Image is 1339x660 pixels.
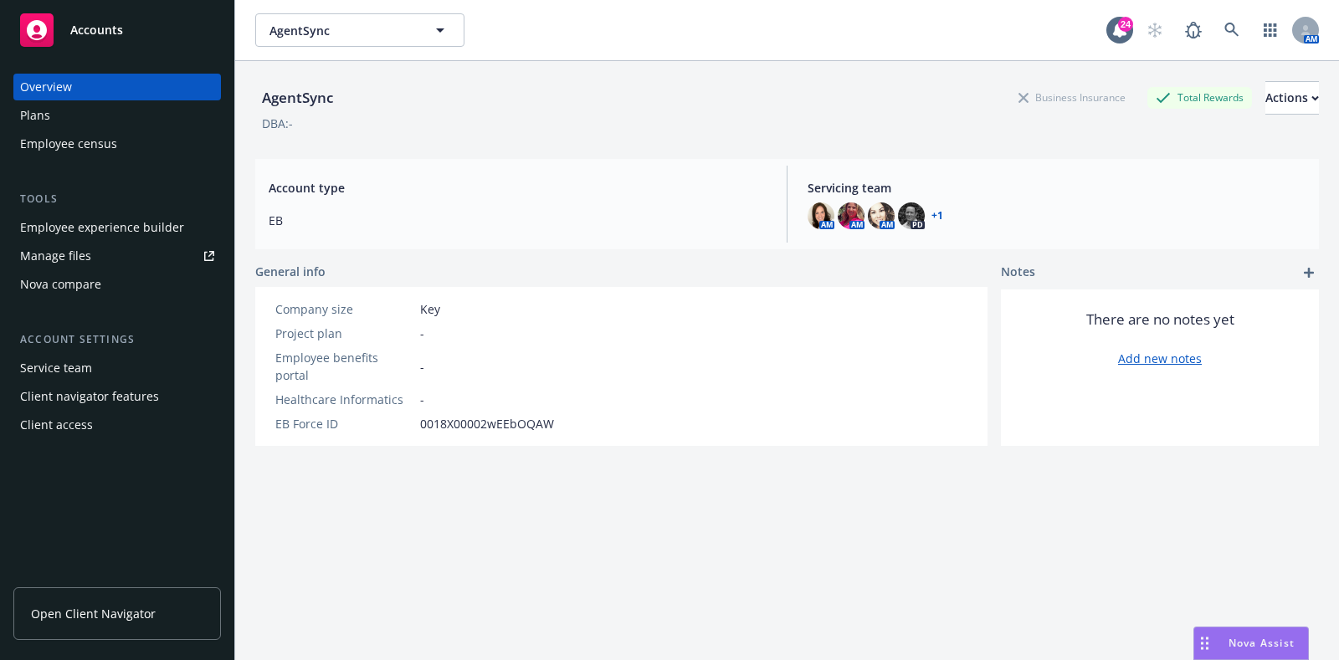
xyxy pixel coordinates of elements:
a: Switch app [1254,13,1287,47]
span: Key [420,300,440,318]
span: - [420,325,424,342]
a: Report a Bug [1177,13,1210,47]
a: +1 [931,211,943,221]
div: Service team [20,355,92,381]
div: Healthcare Informatics [275,391,413,408]
button: Actions [1265,81,1319,115]
a: Manage files [13,243,221,269]
div: Manage files [20,243,91,269]
span: 0018X00002wEEbOQAW [420,415,554,432]
a: Start snowing [1138,13,1172,47]
span: Accounts [70,23,123,37]
span: - [420,358,424,376]
a: Plans [13,102,221,129]
button: Nova Assist [1193,627,1309,660]
div: Client access [20,412,93,438]
a: Overview [13,74,221,100]
div: Plans [20,102,50,129]
a: Service team [13,355,221,381]
a: Employee census [13,130,221,157]
div: DBA: - [262,115,293,132]
span: Account type [269,179,767,197]
a: Search [1215,13,1249,47]
span: Servicing team [808,179,1306,197]
a: Accounts [13,7,221,54]
div: Employee experience builder [20,214,184,241]
div: Total Rewards [1147,87,1252,108]
div: Business Insurance [1010,87,1134,108]
a: Client navigator features [13,383,221,410]
span: Nova Assist [1229,636,1295,650]
a: Add new notes [1118,350,1202,367]
img: photo [808,202,834,229]
span: AgentSync [269,22,414,39]
div: Overview [20,74,72,100]
div: Employee census [20,130,117,157]
button: AgentSync [255,13,464,47]
a: add [1299,263,1319,283]
img: photo [898,202,925,229]
div: AgentSync [255,87,340,109]
div: Employee benefits portal [275,349,413,384]
div: Nova compare [20,271,101,298]
div: EB Force ID [275,415,413,432]
div: Client navigator features [20,383,159,410]
span: There are no notes yet [1086,310,1234,330]
div: 24 [1118,17,1133,32]
a: Employee experience builder [13,214,221,241]
div: Account settings [13,331,221,348]
span: General info [255,263,326,280]
span: Notes [1001,263,1035,283]
div: Tools [13,191,221,207]
div: Actions [1265,82,1319,114]
span: EB [269,212,767,229]
span: - [420,391,424,408]
img: photo [868,202,895,229]
span: Open Client Navigator [31,605,156,622]
div: Company size [275,300,413,318]
div: Project plan [275,325,413,342]
img: photo [838,202,864,229]
a: Nova compare [13,271,221,298]
a: Client access [13,412,221,438]
div: Drag to move [1194,627,1215,659]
